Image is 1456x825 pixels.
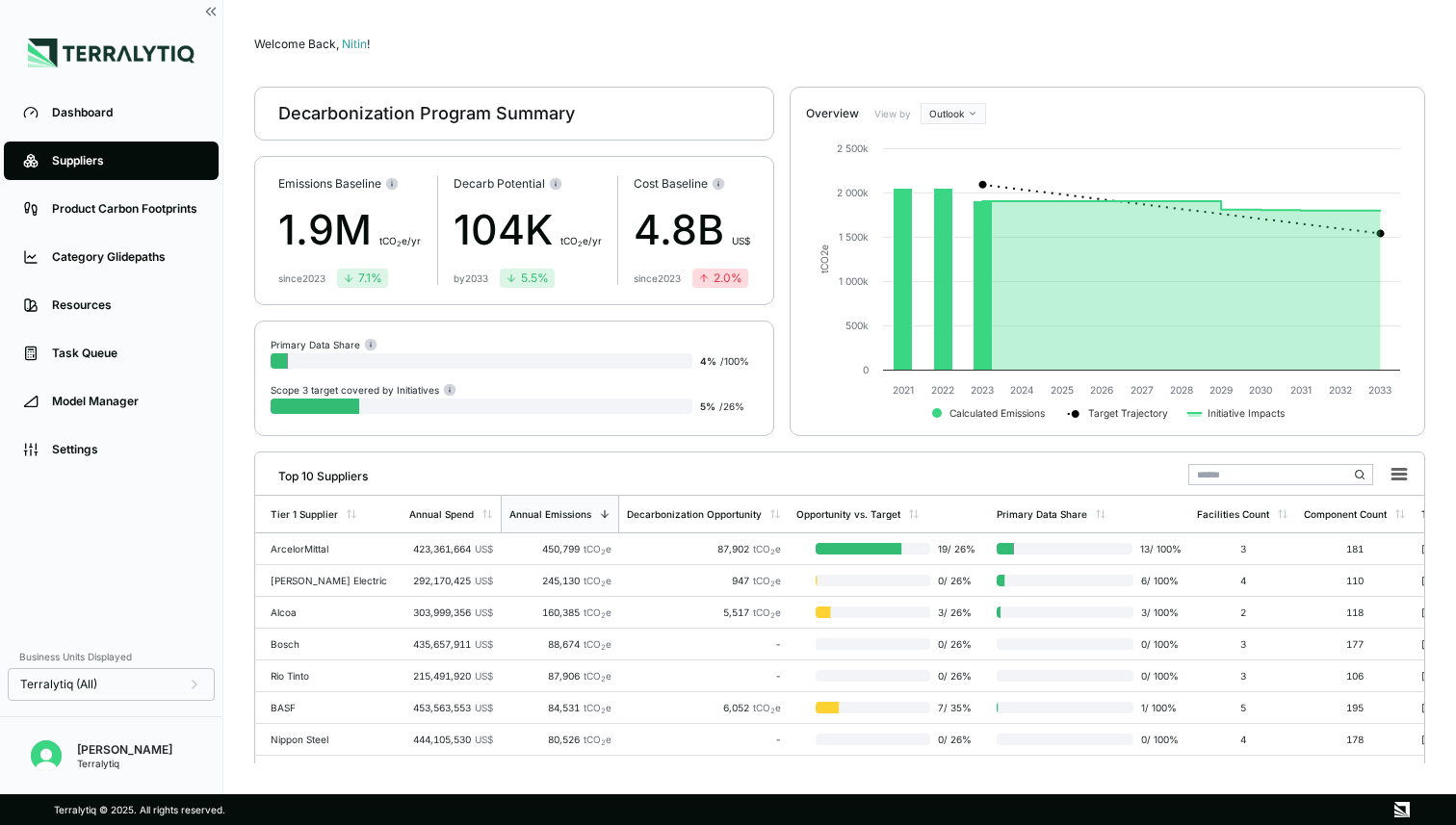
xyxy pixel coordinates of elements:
div: 88,674 [508,638,611,650]
div: 118 [1304,606,1406,618]
sub: 2 [601,548,606,556]
div: - [627,670,781,682]
div: 292,170,425 [409,575,493,586]
div: 4.8B [634,199,750,261]
div: 444,105,530 [409,734,493,745]
div: since 2023 [634,272,681,284]
div: Product Carbon Footprints [52,201,199,217]
div: 3 [1197,638,1288,650]
text: 0 [863,364,869,375]
div: 178 [1304,734,1406,745]
div: 5 [1197,702,1288,713]
span: US$ [475,670,493,682]
span: 0 / 26 % [930,670,981,682]
text: 1 000k [839,275,869,287]
div: Top 10 Suppliers [263,461,368,484]
div: Tier 1 Supplier [271,508,338,520]
span: 0 / 100 % [1133,734,1182,745]
div: Rio Tinto [271,670,394,682]
span: tCO e [584,575,611,586]
text: 2025 [1051,384,1074,396]
span: US$ [475,702,493,713]
span: 0 / 100 % [1133,670,1182,682]
button: Open user button [23,733,69,779]
span: 3 / 26 % [930,606,981,618]
span: 1 / 100 % [1133,702,1182,713]
span: US$ [475,734,493,745]
span: t CO e/yr [379,235,421,246]
div: [PERSON_NAME] Electric [271,575,394,586]
text: 1 500k [839,231,869,243]
div: Model Manager [52,394,199,409]
sub: 2 [601,580,606,588]
div: Dashboard [52,105,199,120]
div: Welcome Back, [254,37,1425,52]
span: tCO e [753,702,781,713]
div: [PERSON_NAME] [77,742,172,758]
div: Business Units Displayed [8,645,215,668]
sub: 2 [770,707,775,715]
text: 500k [845,320,869,331]
span: 0 / 26 % [930,734,981,745]
span: US$ [732,235,750,246]
button: Outlook [921,103,986,124]
span: Terralytiq (All) [20,677,97,692]
div: Task Queue [52,346,199,361]
div: Nippon Steel [271,734,394,745]
text: 2026 [1090,384,1113,396]
text: tCO e [819,245,830,273]
span: / 100 % [720,355,749,367]
span: 13 / 100 % [1132,543,1182,554]
div: by 2033 [454,272,488,284]
div: Decarb Potential [454,176,602,192]
div: 450,799 [508,543,611,554]
div: Alcoa [271,606,394,618]
span: tCO e [753,543,781,554]
sub: 2 [601,643,606,652]
span: US$ [475,575,493,586]
div: Primary Data Share [997,508,1087,520]
span: 19 / 26 % [930,543,981,554]
div: BASF [271,702,394,713]
div: since 2023 [278,272,325,284]
span: Nitin [342,37,370,51]
div: - [627,638,781,650]
text: 2029 [1209,384,1233,396]
span: 7 / 35 % [930,702,981,713]
span: 6 / 100 % [1133,575,1182,586]
span: tCO e [584,543,611,554]
sub: 2 [770,548,775,556]
text: 2022 [931,384,954,396]
text: Calculated Emissions [949,407,1045,419]
div: Terralytiq [77,758,172,769]
div: Facilities Count [1197,508,1269,520]
span: / 26 % [719,400,744,412]
span: 3 / 100 % [1133,606,1182,618]
div: Annual Spend [409,508,474,520]
div: 4 [1197,734,1288,745]
div: 5,517 [627,606,781,618]
div: 2 [1197,606,1288,618]
div: 106 [1304,670,1406,682]
sub: 2 [770,580,775,588]
text: 2027 [1131,384,1154,396]
span: ! [367,37,370,51]
text: 2033 [1368,384,1391,396]
sub: 2 [578,240,583,248]
div: 215,491,920 [409,670,493,682]
text: 2 000k [837,187,869,198]
div: Component Count [1304,508,1387,520]
div: 453,563,553 [409,702,493,713]
div: 104K [454,199,602,261]
text: 2031 [1290,384,1312,396]
div: 6,052 [627,702,781,713]
text: Initiative Impacts [1208,407,1285,420]
div: Settings [52,442,199,457]
div: Primary Data Share [271,337,377,351]
text: 2021 [893,384,914,396]
div: 160,385 [508,606,611,618]
span: 0 / 26 % [930,638,981,650]
div: 947 [627,575,781,586]
div: Scope 3 target covered by Initiatives [271,382,456,397]
span: Outlook [929,108,964,119]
